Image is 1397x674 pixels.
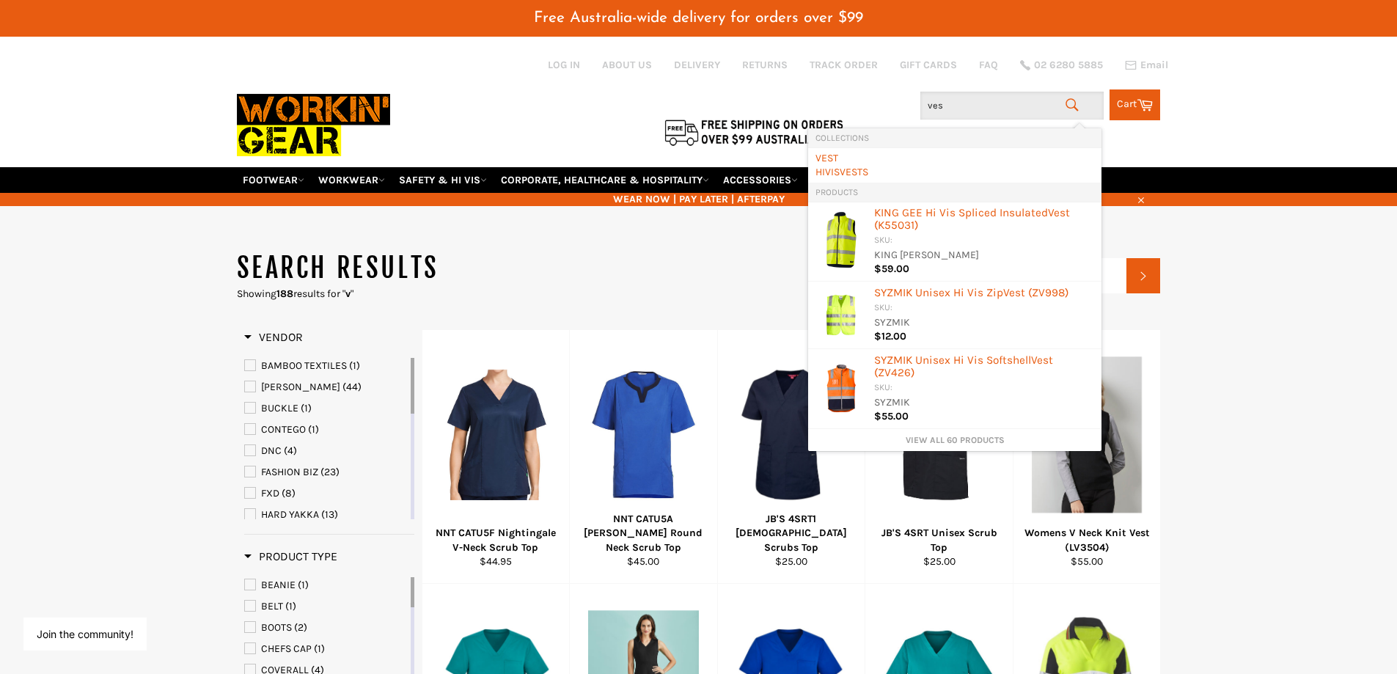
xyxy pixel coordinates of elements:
[244,330,303,345] h3: Vendor
[1022,526,1151,554] div: Womens V Neck Knit Vest (LV3504)
[815,289,867,340] img: ZV998_yellow_200x.jpg
[349,359,360,372] span: (1)
[345,287,351,300] strong: v
[244,577,408,593] a: BEANIE
[817,356,865,418] img: ZV426_bProduct_Orange_Navy_01_sAiatfX_200x.jpg
[308,423,319,436] span: (1)
[808,183,1101,202] li: Products
[808,202,1101,282] li: Products: KING GEE Hi Vis Spliced Insulated Vest (K55031)
[244,507,408,523] a: HARD YAKKA
[261,579,296,591] span: BEANIE
[808,429,1101,452] li: View All
[1034,60,1103,70] span: 02 6280 5885
[815,152,833,164] b: VES
[808,349,1101,429] li: Products: SYZMIK Unisex Hi Vis Softshell Vest (ZV426)
[282,487,296,499] span: (8)
[874,287,1094,301] div: SYZMIK Unisex Hi Vis Zip t (ZV998)
[261,600,283,612] span: BELT
[237,250,853,287] h1: Search results
[874,248,1094,263] div: KING [PERSON_NAME]
[244,422,408,438] a: CONTEGO
[1048,206,1066,219] b: Ves
[900,58,957,72] a: GIFT CARDS
[261,466,318,478] span: FASHION BIZ
[865,330,1013,584] a: JB'S 4SRT Unisex Scrub TopJB'S 4SRT Unisex Scrub Top$25.00
[37,628,133,640] button: Join the community!
[261,487,279,499] span: FXD
[674,58,720,72] a: DELIVERY
[244,443,408,459] a: DNC
[874,263,909,275] span: $59.00
[342,381,362,393] span: (44)
[261,359,347,372] span: BAMBOO TEXTILES
[874,207,1094,234] div: KING GEE Hi Vis Spliced Insulated t (K55031)
[840,166,857,178] b: VES
[244,549,337,563] span: Product Type
[662,117,846,147] img: Flat $9.95 shipping Australia wide
[806,167,906,193] a: RE-WORKIN' GEAR
[244,549,337,564] h3: Product Type
[1020,60,1103,70] a: 02 6280 5885
[431,526,560,554] div: NNT CATU5F Nightingale V-Neck Scrub Top
[534,10,863,26] span: Free Australia-wide delivery for orders over $99
[815,151,1094,165] a: T
[1013,330,1161,584] a: Womens V Neck Knit Vest (LV3504)Womens V Neck Knit Vest (LV3504)$55.00
[818,209,865,271] img: K55031-yellow_200x.png
[874,381,1094,395] div: SKU:
[727,512,856,554] div: JB'S 4SRT1 [DEMOGRAPHIC_DATA] Scrubs Top
[808,128,1101,147] li: Collections
[815,434,1094,447] a: View all 60 products
[244,400,408,417] a: BUCKLE
[320,466,340,478] span: (23)
[244,641,408,657] a: CHEFS CAP
[815,165,1094,179] a: HIVISTS
[874,301,1094,315] div: SKU:
[422,330,570,584] a: NNT CATU5F Nightingale V-Neck Scrub TopNNT CATU5F Nightingale V-Neck Scrub Top$44.95
[1140,60,1168,70] span: Email
[874,410,909,422] span: $55.00
[285,600,296,612] span: (1)
[1003,286,1021,299] b: Ves
[874,315,1094,331] div: SYZMIK
[874,330,906,343] span: $12.00
[717,167,804,193] a: ACCESSORIES
[261,402,298,414] span: BUCKLE
[244,620,408,636] a: BOOTS
[237,287,853,301] p: Showing results for " "
[301,402,312,414] span: (1)
[298,579,309,591] span: (1)
[261,444,282,457] span: DNC
[312,167,391,193] a: WORKWEAR
[244,464,408,480] a: FASHION BIZ
[284,444,297,457] span: (4)
[602,58,652,72] a: ABOUT US
[1110,89,1160,120] a: Cart
[321,508,338,521] span: (13)
[579,512,708,554] div: NNT CATU5A [PERSON_NAME] Round Neck Scrub Top
[244,598,408,615] a: BELT
[314,642,325,655] span: (1)
[810,58,878,72] a: TRACK ORDER
[808,282,1101,349] li: Products: SYZMIK Unisex Hi Vis Zip Vest (ZV998)
[261,423,306,436] span: CONTEGO
[874,354,1094,381] div: SYZMIK Unisex Hi Vis Softshell t (ZV426)
[244,486,408,502] a: FXD
[244,358,408,374] a: BAMBOO TEXTILES
[261,642,312,655] span: CHEFS CAP
[979,58,998,72] a: FAQ
[548,59,580,71] a: Log in
[261,508,319,521] span: HARD YAKKA
[717,330,865,584] a: JB'S 4SRT1 Ladies Scrubs TopJB'S 4SRT1 [DEMOGRAPHIC_DATA] Scrubs Top$25.00
[237,84,390,166] img: Workin Gear leaders in Workwear, Safety Boots, PPE, Uniforms. Australia's No.1 in Workwear
[875,526,1004,554] div: JB'S 4SRT Unisex Scrub Top
[393,167,493,193] a: SAFETY & HI VIS
[237,192,1161,206] span: WEAR NOW | PAY LATER | AFTERPAY
[1031,354,1049,367] b: Ves
[808,165,1101,183] li: Collections: HIVIS VESTS
[874,395,1094,411] div: SYZMIK
[237,167,310,193] a: FOOTWEAR
[569,330,717,584] a: NNT CATU5A Fleming Round Neck Scrub TopNNT CATU5A [PERSON_NAME] Round Neck Scrub Top$45.00
[920,92,1104,120] input: Search
[742,58,788,72] a: RETURNS
[244,379,408,395] a: BISLEY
